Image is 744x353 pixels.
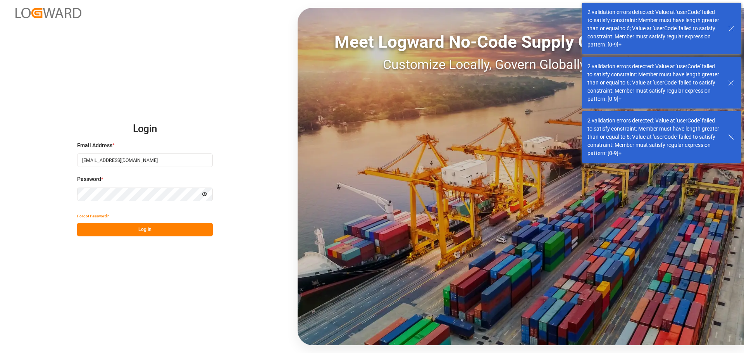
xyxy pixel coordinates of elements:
[77,209,109,223] button: Forgot Password?
[587,8,721,49] div: 2 validation errors detected: Value at 'userCode' failed to satisfy constraint: Member must have ...
[77,141,112,150] span: Email Address
[298,55,744,74] div: Customize Locally, Govern Globally, Deliver Fast
[77,223,213,236] button: Log In
[15,8,81,18] img: Logward_new_orange.png
[77,153,213,167] input: Enter your email
[587,117,721,157] div: 2 validation errors detected: Value at 'userCode' failed to satisfy constraint: Member must have ...
[77,175,101,183] span: Password
[587,62,721,103] div: 2 validation errors detected: Value at 'userCode' failed to satisfy constraint: Member must have ...
[77,117,213,141] h2: Login
[298,29,744,55] div: Meet Logward No-Code Supply Chain Execution:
